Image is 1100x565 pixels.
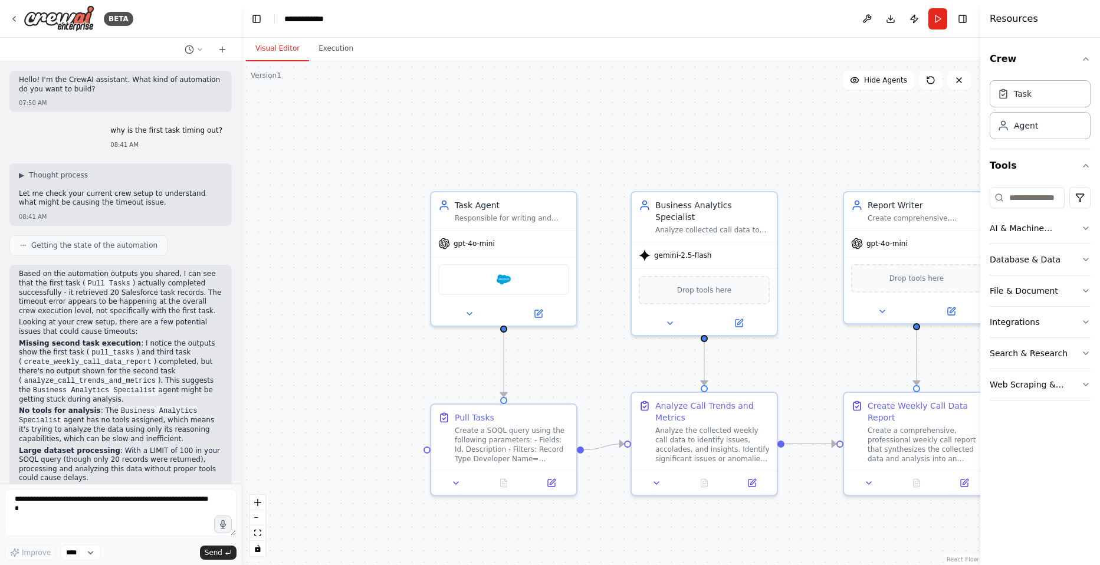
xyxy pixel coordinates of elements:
a: React Flow attribution [947,556,978,563]
span: gpt-4o-mini [866,239,908,248]
div: BETA [104,12,133,26]
button: Database & Data [990,244,1091,275]
div: 08:41 AM [110,140,222,149]
p: Based on the automation outputs you shared, I can see that the first task ( ) actually completed ... [19,270,222,316]
div: Create Weekly Call Data ReportCreate a comprehensive, professional weekly call report that synthe... [843,392,990,496]
div: Task AgentResponsible for writing and using SOQL queries to extract data from Salesforce.gpt-4o-m... [430,191,577,327]
g: Edge from 1a609ee2-ef64-4ebc-9238-ed0814bc5841 to 2368f599-cdfa-420b-b648-86b35d591bd5 [784,438,836,450]
g: Edge from 9d9811c6-935b-4515-9695-6bbbc680ed6c to 2368f599-cdfa-420b-b648-86b35d591bd5 [911,330,922,385]
div: Task Agent [455,199,569,211]
button: Send [200,546,237,560]
button: Hide left sidebar [248,11,265,27]
p: why is the first task timing out? [110,126,222,136]
span: Hide Agents [864,75,907,85]
button: Click to speak your automation idea [214,515,232,533]
code: analyze_call_trends_and_metrics [22,376,158,386]
span: Getting the state of the automation [31,241,157,250]
p: : With a LIMIT of 100 in your SOQL query (though only 20 records were returned), processing and a... [19,446,222,483]
div: Analyze Call Trends and Metrics [655,400,770,423]
div: Pull TasksCreate a SOQL query using the following parameters: - Fields: Id, Description - Filters... [430,403,577,496]
div: 07:50 AM [19,98,222,107]
g: Edge from b1b38706-7a21-4c52-abf3-99a72283051a to 1a609ee2-ef64-4ebc-9238-ed0814bc5841 [698,330,710,385]
div: Web Scraping & Browsing [990,379,1081,390]
code: Business Analytics Specialist [31,385,159,396]
button: zoom in [250,495,265,510]
div: Business Analytics Specialist [655,199,770,223]
span: Drop tools here [677,284,732,296]
g: Edge from c60ddc68-3553-49bd-ac50-f7d6beebfe6d to 48080bd6-f3ff-4de3-a92d-006b06397dc1 [498,333,510,397]
span: Improve [22,548,51,557]
div: Search & Research [990,347,1068,359]
button: File & Document [990,275,1091,306]
span: Send [205,548,222,557]
span: gpt-4o-mini [454,239,495,248]
button: Switch to previous chat [180,42,208,57]
strong: No tools for analysis [19,406,101,415]
code: create_weekly_call_data_report [22,357,154,367]
button: Open in side panel [705,316,772,330]
div: Analyze Call Trends and MetricsAnalyze the collected weekly call data to identify issues, accolad... [631,392,778,496]
div: Business Analytics SpecialistAnalyze collected call data to identify issues, accolades and insigh... [631,191,778,336]
p: Hello! I'm the CrewAI assistant. What kind of automation do you want to build? [19,75,222,94]
strong: Large dataset processing [19,446,120,455]
span: gemini-2.5-flash [654,251,711,260]
button: Integrations [990,307,1091,337]
button: No output available [479,476,529,490]
button: Execution [309,37,363,61]
button: Start a new chat [213,42,232,57]
button: No output available [892,476,942,490]
div: Pull Tasks [455,412,494,423]
button: ▶Thought process [19,170,88,180]
button: Web Scraping & Browsing [990,369,1091,400]
button: Hide right sidebar [954,11,971,27]
img: Salesforce [497,272,511,287]
div: Create comprehensive, professional weekly business reports highlighting key metrics, trends, and ... [868,213,982,223]
div: Create Weekly Call Data Report [868,400,982,423]
div: AI & Machine Learning [990,222,1081,234]
p: : I notice the outputs show the first task ( ) and third task ( ) completed, but there's no outpu... [19,339,222,405]
div: Integrations [990,316,1039,328]
div: Responsible for writing and using SOQL queries to extract data from Salesforce. [455,213,569,223]
p: Let me check your current crew setup to understand what might be causing the timeout issue. [19,189,222,208]
button: Open in side panel [918,304,984,318]
button: zoom out [250,510,265,525]
button: toggle interactivity [250,541,265,556]
div: Analyze collected call data to identify issues, accolades and insights with a focus on reducing v... [655,225,770,235]
button: Crew [990,42,1091,75]
div: Version 1 [251,71,281,80]
div: Report Writer [868,199,982,211]
code: Business Analytics Specialist [19,406,198,426]
nav: breadcrumb [284,13,324,25]
h4: Resources [990,12,1038,26]
p: Looking at your crew setup, there are a few potential issues that could cause timeouts: [19,318,222,336]
div: Agent [1014,120,1038,132]
div: Task [1014,88,1032,100]
div: Crew [990,75,1091,149]
button: No output available [679,476,730,490]
div: Report WriterCreate comprehensive, professional weekly business reports highlighting key metrics,... [843,191,990,324]
button: Open in side panel [505,307,572,321]
button: Search & Research [990,338,1091,369]
div: Create a SOQL query using the following parameters: - Fields: Id, Description - Filters: Record T... [455,426,569,464]
button: Tools [990,149,1091,182]
span: Thought process [29,170,88,180]
div: File & Document [990,285,1058,297]
div: Create a comprehensive, professional weekly call report that synthesizes the collected data and a... [868,426,982,464]
button: Open in side panel [731,476,772,490]
button: Open in side panel [531,476,572,490]
div: Tools [990,182,1091,410]
button: fit view [250,525,265,541]
div: Analyze the collected weekly call data to identify issues, accolades, and insights. Identify sign... [655,426,770,464]
p: : The agent has no tools assigned, which means it's trying to analyze the data using only its rea... [19,406,222,444]
span: ▶ [19,170,24,180]
button: Visual Editor [246,37,309,61]
div: React Flow controls [250,495,265,556]
div: 08:41 AM [19,212,222,221]
button: Hide Agents [843,71,914,90]
g: Edge from 48080bd6-f3ff-4de3-a92d-006b06397dc1 to 1a609ee2-ef64-4ebc-9238-ed0814bc5841 [584,438,624,456]
code: Pull Tasks [86,278,133,289]
button: Improve [5,545,56,560]
strong: Missing second task execution [19,339,141,347]
button: AI & Machine Learning [990,213,1091,244]
code: pull_tasks [89,347,136,358]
